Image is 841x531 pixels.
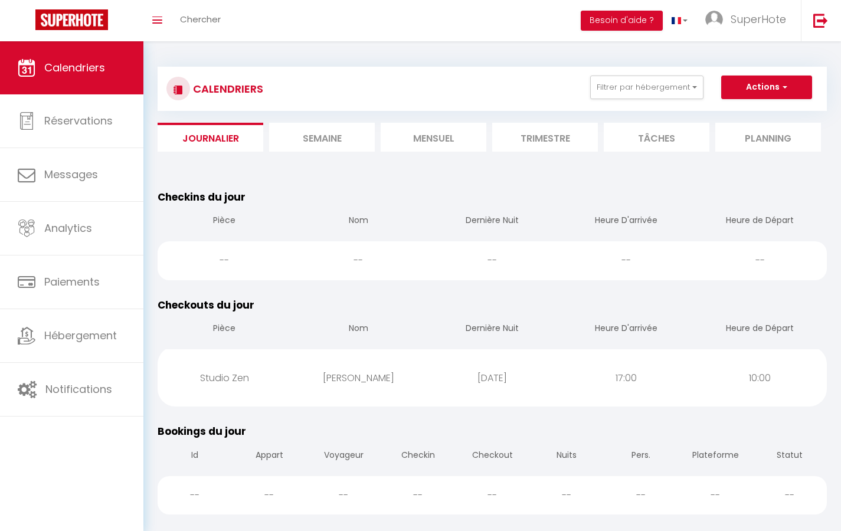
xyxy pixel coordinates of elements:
[381,123,486,152] li: Mensuel
[813,13,828,28] img: logout
[306,440,381,473] th: Voyageur
[44,60,105,75] span: Calendriers
[426,359,559,397] div: [DATE]
[693,313,827,346] th: Heure de Départ
[35,9,108,30] img: Super Booking
[604,123,709,152] li: Tâches
[44,167,98,182] span: Messages
[752,476,827,514] div: --
[559,241,693,280] div: --
[190,76,263,102] h3: CALENDRIERS
[44,113,113,128] span: Réservations
[705,11,723,28] img: ...
[678,440,752,473] th: Plateforme
[492,123,598,152] li: Trimestre
[45,382,112,396] span: Notifications
[381,440,455,473] th: Checkin
[44,221,92,235] span: Analytics
[158,476,232,514] div: --
[158,298,254,312] span: Checkouts du jour
[721,76,812,99] button: Actions
[693,205,827,238] th: Heure de Départ
[44,328,117,343] span: Hébergement
[269,123,375,152] li: Semaine
[604,440,678,473] th: Pers.
[232,476,306,514] div: --
[559,359,693,397] div: 17:00
[426,205,559,238] th: Dernière Nuit
[455,440,529,473] th: Checkout
[731,12,786,27] span: SuperHote
[426,241,559,280] div: --
[158,205,292,238] th: Pièce
[158,424,246,438] span: Bookings du jour
[559,313,693,346] th: Heure D'arrivée
[306,476,381,514] div: --
[158,190,246,204] span: Checkins du jour
[590,76,703,99] button: Filtrer par hébergement
[752,440,827,473] th: Statut
[44,274,100,289] span: Paiements
[292,359,426,397] div: [PERSON_NAME]
[292,205,426,238] th: Nom
[604,476,678,514] div: --
[559,205,693,238] th: Heure D'arrivée
[455,476,529,514] div: --
[693,359,827,397] div: 10:00
[529,440,604,473] th: Nuits
[158,241,292,280] div: --
[715,123,821,152] li: Planning
[180,13,221,25] span: Chercher
[9,5,45,40] button: Ouvrir le widget de chat LiveChat
[232,440,306,473] th: Appart
[158,440,232,473] th: Id
[693,241,827,280] div: --
[426,313,559,346] th: Dernière Nuit
[158,359,292,397] div: Studio Zen
[292,313,426,346] th: Nom
[381,476,455,514] div: --
[529,476,604,514] div: --
[581,11,663,31] button: Besoin d'aide ?
[158,313,292,346] th: Pièce
[678,476,752,514] div: --
[158,123,263,152] li: Journalier
[292,241,426,280] div: --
